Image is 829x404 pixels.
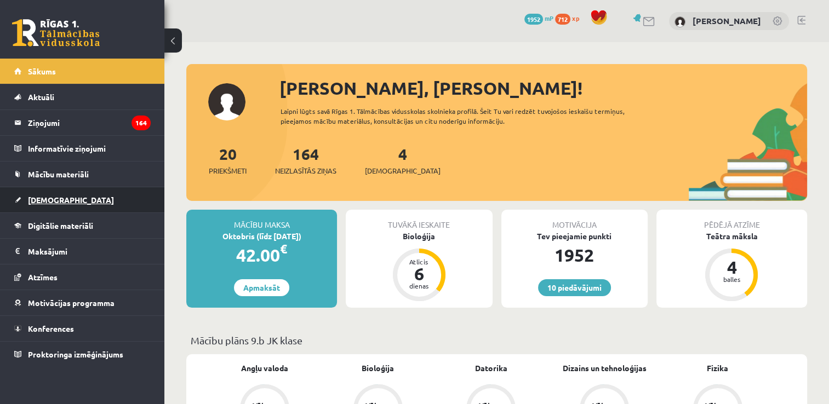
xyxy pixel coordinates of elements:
[186,242,337,268] div: 42.00
[674,16,685,27] img: Danila Suslovs
[14,59,151,84] a: Sākums
[572,14,579,22] span: xp
[362,362,394,374] a: Bioloģija
[280,241,287,257] span: €
[555,14,570,25] span: 712
[403,282,436,289] div: dienas
[12,19,100,47] a: Rīgas 1. Tālmācības vidusskola
[281,106,653,126] div: Laipni lūgts savā Rīgas 1. Tālmācības vidusskolas skolnieka profilā. Šeit Tu vari redzēt tuvojošo...
[403,258,436,265] div: Atlicis
[707,362,728,374] a: Fizika
[14,316,151,341] a: Konferences
[209,144,247,176] a: 20Priekšmeti
[14,110,151,135] a: Ziņojumi164
[14,187,151,212] a: [DEMOGRAPHIC_DATA]
[501,210,648,230] div: Motivācija
[28,66,56,76] span: Sākums
[28,239,151,264] legend: Maksājumi
[501,242,648,268] div: 1952
[524,14,553,22] a: 1952 mP
[715,276,748,282] div: balles
[28,169,89,179] span: Mācību materiāli
[28,195,114,205] span: [DEMOGRAPHIC_DATA]
[28,110,151,135] legend: Ziņojumi
[656,230,807,242] div: Teātra māksla
[28,272,58,282] span: Atzīmes
[186,210,337,230] div: Mācību maksa
[346,230,492,242] div: Bioloģija
[656,230,807,303] a: Teātra māksla 4 balles
[545,14,553,22] span: mP
[209,165,247,176] span: Priekšmeti
[191,333,803,348] p: Mācību plāns 9.b JK klase
[279,75,807,101] div: [PERSON_NAME], [PERSON_NAME]!
[14,136,151,161] a: Informatīvie ziņojumi
[132,116,151,130] i: 164
[275,144,336,176] a: 164Neizlasītās ziņas
[346,230,492,303] a: Bioloģija Atlicis 6 dienas
[241,362,288,374] a: Angļu valoda
[234,279,289,296] a: Apmaksāt
[14,84,151,109] a: Aktuāli
[656,210,807,230] div: Pēdējā atzīme
[14,161,151,187] a: Mācību materiāli
[28,221,93,230] span: Digitālie materiāli
[555,14,585,22] a: 712 xp
[403,265,436,282] div: 6
[524,14,543,25] span: 1952
[501,230,648,242] div: Tev pieejamie punkti
[538,279,611,296] a: 10 piedāvājumi
[475,362,507,374] a: Datorika
[715,258,748,276] div: 4
[14,264,151,290] a: Atzīmes
[275,165,336,176] span: Neizlasītās ziņas
[28,92,54,102] span: Aktuāli
[28,136,151,161] legend: Informatīvie ziņojumi
[14,213,151,238] a: Digitālie materiāli
[28,324,74,333] span: Konferences
[28,349,123,359] span: Proktoringa izmēģinājums
[14,342,151,367] a: Proktoringa izmēģinājums
[346,210,492,230] div: Tuvākā ieskaite
[28,298,115,308] span: Motivācijas programma
[365,144,441,176] a: 4[DEMOGRAPHIC_DATA]
[693,15,761,26] a: [PERSON_NAME]
[186,230,337,242] div: Oktobris (līdz [DATE])
[563,362,647,374] a: Dizains un tehnoloģijas
[14,239,151,264] a: Maksājumi
[365,165,441,176] span: [DEMOGRAPHIC_DATA]
[14,290,151,315] a: Motivācijas programma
